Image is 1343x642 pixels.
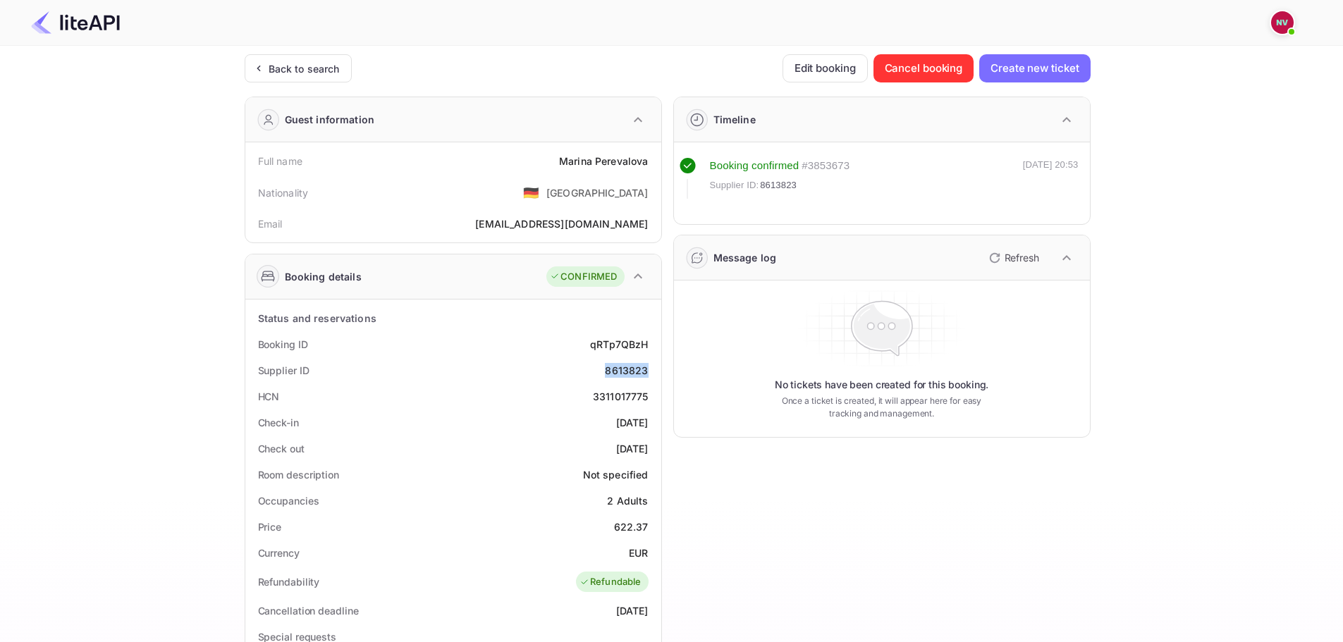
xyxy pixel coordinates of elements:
[285,269,362,284] div: Booking details
[1005,250,1039,265] p: Refresh
[979,54,1090,82] button: Create new ticket
[258,337,308,352] div: Booking ID
[258,574,320,589] div: Refundability
[31,11,120,34] img: LiteAPI Logo
[258,311,376,326] div: Status and reservations
[616,441,649,456] div: [DATE]
[258,493,319,508] div: Occupancies
[258,441,305,456] div: Check out
[771,395,993,420] p: Once a ticket is created, it will appear here for easy tracking and management.
[258,216,283,231] div: Email
[258,154,302,168] div: Full name
[258,545,300,560] div: Currency
[713,250,777,265] div: Message log
[760,178,797,192] span: 8613823
[802,158,850,174] div: # 3853673
[559,154,649,168] div: Marina Perevalova
[258,363,309,378] div: Supplier ID
[546,185,649,200] div: [GEOGRAPHIC_DATA]
[579,575,642,589] div: Refundable
[607,493,648,508] div: 2 Adults
[475,216,648,231] div: [EMAIL_ADDRESS][DOMAIN_NAME]
[583,467,649,482] div: Not specified
[710,178,759,192] span: Supplier ID:
[713,112,756,127] div: Timeline
[269,61,340,76] div: Back to search
[1271,11,1294,34] img: Nicholas Valbusa
[523,180,539,205] span: United States
[258,603,359,618] div: Cancellation deadline
[258,389,280,404] div: HCN
[710,158,799,174] div: Booking confirmed
[783,54,868,82] button: Edit booking
[873,54,974,82] button: Cancel booking
[605,363,648,378] div: 8613823
[258,467,339,482] div: Room description
[1023,158,1079,199] div: [DATE] 20:53
[616,415,649,430] div: [DATE]
[616,603,649,618] div: [DATE]
[629,545,648,560] div: EUR
[614,519,649,534] div: 622.37
[258,185,309,200] div: Nationality
[590,337,648,352] div: qRTp7QBzH
[258,519,282,534] div: Price
[285,112,375,127] div: Guest information
[550,270,617,284] div: CONFIRMED
[258,415,299,430] div: Check-in
[981,247,1045,269] button: Refresh
[593,389,649,404] div: 3311017775
[775,378,989,392] p: No tickets have been created for this booking.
